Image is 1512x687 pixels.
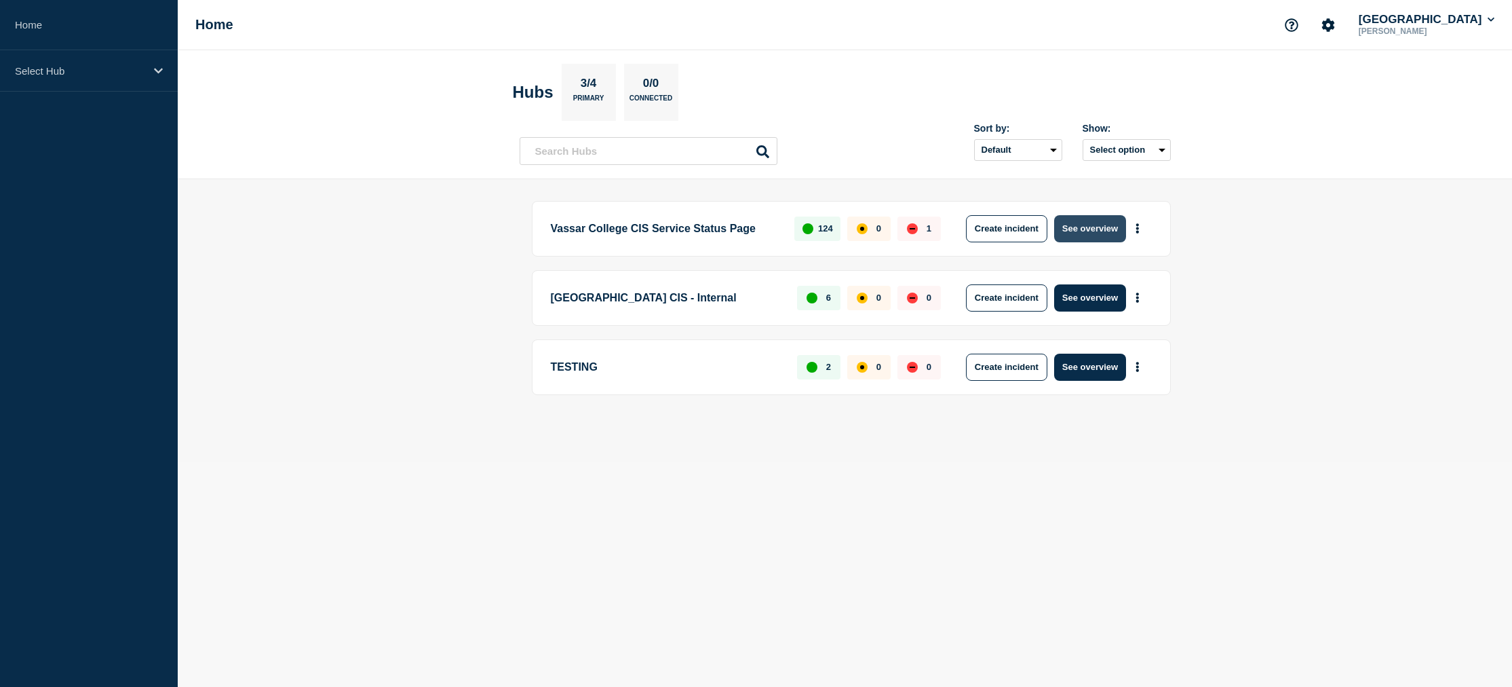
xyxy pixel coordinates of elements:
[573,94,604,109] p: Primary
[818,223,833,234] p: 124
[1054,284,1126,312] button: See overview
[1083,139,1171,161] button: Select option
[1129,285,1146,310] button: More actions
[1277,11,1306,39] button: Support
[1356,13,1497,26] button: [GEOGRAPHIC_DATA]
[1129,216,1146,241] button: More actions
[876,293,881,303] p: 0
[520,137,777,165] input: Search Hubs
[807,362,817,373] div: up
[966,215,1047,242] button: Create incident
[575,77,602,94] p: 3/4
[907,362,918,373] div: down
[927,362,931,372] p: 0
[966,284,1047,312] button: Create incident
[638,77,664,94] p: 0/0
[907,293,918,303] div: down
[1314,11,1342,39] button: Account settings
[1054,215,1126,242] button: See overview
[15,65,145,77] p: Select Hub
[907,223,918,234] div: down
[927,293,931,303] p: 0
[876,223,881,234] p: 0
[966,354,1047,381] button: Create incident
[551,215,779,242] p: Vassar College CIS Service Status Page
[1356,26,1497,36] p: [PERSON_NAME]
[1054,354,1126,381] button: See overview
[1083,123,1171,134] div: Show:
[826,362,831,372] p: 2
[513,83,554,102] h2: Hubs
[974,123,1062,134] div: Sort by:
[551,354,782,381] p: TESTING
[195,17,233,33] h1: Home
[629,94,672,109] p: Connected
[826,293,831,303] p: 6
[857,223,868,234] div: affected
[802,223,813,234] div: up
[857,362,868,373] div: affected
[551,284,782,312] p: [GEOGRAPHIC_DATA] CIS - Internal
[876,362,881,372] p: 0
[857,293,868,303] div: affected
[807,293,817,303] div: up
[974,139,1062,161] select: Sort by
[927,223,931,234] p: 1
[1129,354,1146,379] button: More actions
